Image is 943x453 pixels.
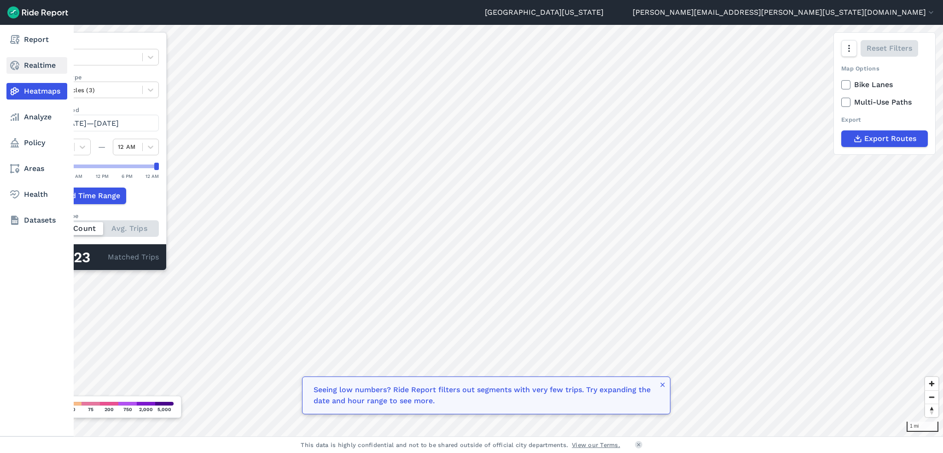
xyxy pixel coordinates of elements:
[45,212,159,220] div: Count Type
[6,135,67,151] a: Policy
[861,40,918,57] button: Reset Filters
[841,64,928,73] div: Map Options
[62,190,120,201] span: Add Time Range
[122,172,133,180] div: 6 PM
[925,390,938,404] button: Zoom out
[45,252,108,264] div: 36,223
[29,25,943,436] canvas: Map
[37,244,166,270] div: Matched Trips
[841,130,928,147] button: Export Routes
[841,97,928,108] label: Multi-Use Paths
[45,40,159,49] label: Data Type
[6,83,67,100] a: Heatmaps
[925,404,938,417] button: Reset bearing to north
[6,31,67,48] a: Report
[91,141,113,153] div: —
[907,422,938,432] div: 1 mi
[6,186,67,203] a: Health
[485,7,604,18] a: [GEOGRAPHIC_DATA][US_STATE]
[841,115,928,124] div: Export
[62,119,119,128] span: [DATE]—[DATE]
[841,79,928,90] label: Bike Lanes
[45,188,126,204] button: Add Time Range
[7,6,68,18] img: Ride Report
[633,7,936,18] button: [PERSON_NAME][EMAIL_ADDRESS][PERSON_NAME][US_STATE][DOMAIN_NAME]
[864,133,916,144] span: Export Routes
[6,57,67,74] a: Realtime
[96,172,109,180] div: 12 PM
[867,43,912,54] span: Reset Filters
[71,172,82,180] div: 6 AM
[146,172,159,180] div: 12 AM
[6,212,67,229] a: Datasets
[45,115,159,131] button: [DATE]—[DATE]
[6,109,67,125] a: Analyze
[925,377,938,390] button: Zoom in
[6,160,67,177] a: Areas
[45,73,159,82] label: Vehicle Type
[45,106,159,114] label: Data Period
[572,441,620,449] a: View our Terms.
